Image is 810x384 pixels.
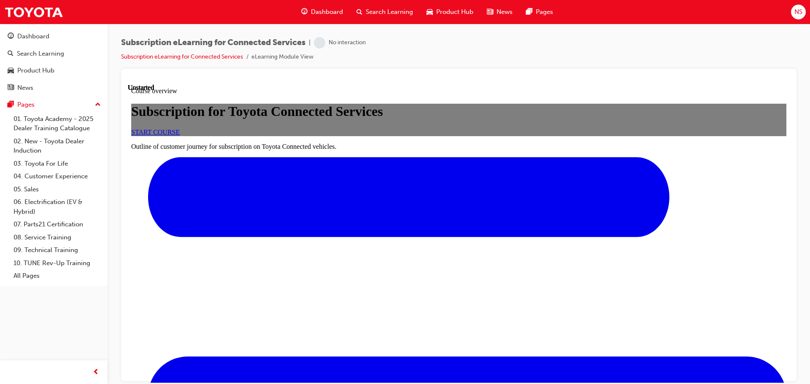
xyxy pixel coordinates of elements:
[10,269,104,282] a: All Pages
[436,7,473,17] span: Product Hub
[329,39,366,47] div: No interaction
[10,231,104,244] a: 08. Service Training
[10,218,104,231] a: 07. Parts21 Certification
[10,135,104,157] a: 02. New - Toyota Dealer Induction
[420,3,480,21] a: car-iconProduct Hub
[356,7,362,17] span: search-icon
[794,7,802,17] span: NS
[3,59,659,67] p: Outline of customer journey for subscription on Toyota Connected vehicles.
[366,7,413,17] span: Search Learning
[10,196,104,218] a: 06. Electrification (EV & Hybrid)
[480,3,519,21] a: news-iconNews
[8,84,14,92] span: news-icon
[8,67,14,75] span: car-icon
[17,83,33,93] div: News
[791,5,806,19] button: NS
[314,37,325,48] span: learningRecordVerb_NONE-icon
[3,29,104,44] a: Dashboard
[10,257,104,270] a: 10. TUNE Rev-Up Training
[3,27,104,97] button: DashboardSearch LearningProduct HubNews
[8,50,13,58] span: search-icon
[17,100,35,110] div: Pages
[309,38,310,48] span: |
[487,7,493,17] span: news-icon
[526,7,532,17] span: pages-icon
[3,20,659,35] h1: Subscription for Toyota Connected Services
[3,97,104,113] button: Pages
[10,170,104,183] a: 04. Customer Experience
[17,49,64,59] div: Search Learning
[294,3,350,21] a: guage-iconDashboard
[121,38,305,48] span: Subscription eLearning for Connected Services
[10,113,104,135] a: 01. Toyota Academy - 2025 Dealer Training Catalogue
[95,99,101,110] span: up-icon
[427,7,433,17] span: car-icon
[3,3,49,11] span: Course overview
[536,7,553,17] span: Pages
[3,80,104,96] a: News
[10,244,104,257] a: 09. Technical Training
[3,63,104,78] a: Product Hub
[4,3,63,21] img: Trak
[10,157,104,170] a: 03. Toyota For Life
[121,53,243,60] a: Subscription eLearning for Connected Services
[17,32,49,41] div: Dashboard
[301,7,308,17] span: guage-icon
[497,7,513,17] span: News
[3,46,104,62] a: Search Learning
[10,183,104,196] a: 05. Sales
[17,66,54,75] div: Product Hub
[311,7,343,17] span: Dashboard
[350,3,420,21] a: search-iconSearch Learning
[8,33,14,40] span: guage-icon
[93,367,99,378] span: prev-icon
[8,101,14,109] span: pages-icon
[251,52,313,62] li: eLearning Module View
[519,3,560,21] a: pages-iconPages
[3,45,52,52] a: START COURSE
